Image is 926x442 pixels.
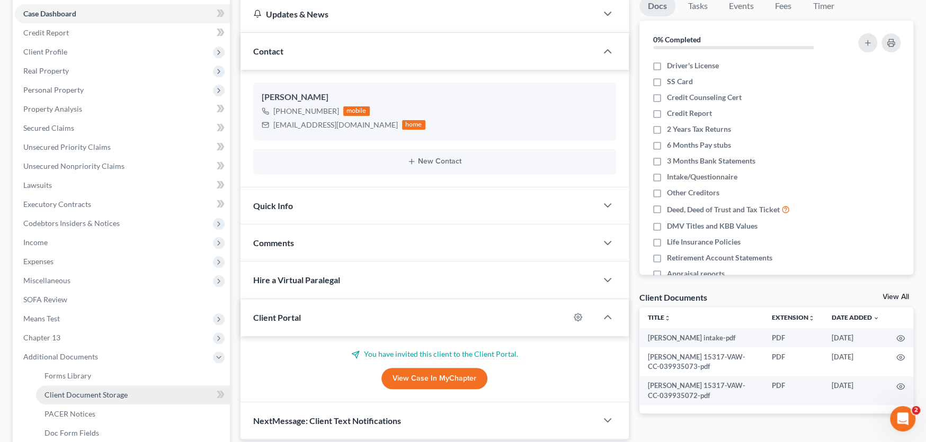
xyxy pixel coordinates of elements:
a: SOFA Review [15,290,230,309]
i: expand_more [873,315,879,321]
span: Additional Documents [23,352,98,361]
span: Chapter 13 [23,333,60,342]
span: Real Property [23,66,69,75]
a: Forms Library [36,366,230,385]
a: Date Added expand_more [832,313,879,321]
td: [PERSON_NAME] intake-pdf [639,328,764,347]
td: [DATE] [823,376,888,405]
span: Unsecured Nonpriority Claims [23,161,124,170]
span: Miscellaneous [23,276,70,285]
a: Executory Contracts [15,195,230,214]
span: Credit Report [667,108,712,119]
a: Secured Claims [15,119,230,138]
a: Property Analysis [15,100,230,119]
span: DMV Titles and KBB Values [667,221,758,231]
td: [PERSON_NAME] 15317-VAW-CC-039935072-pdf [639,376,764,405]
span: 2 Years Tax Returns [667,124,731,134]
span: Client Profile [23,47,67,56]
td: PDF [763,376,823,405]
span: Codebtors Insiders & Notices [23,219,120,228]
div: home [402,120,425,130]
span: Personal Property [23,85,84,94]
span: Client Portal [253,312,301,322]
span: 6 Months Pay stubs [667,140,731,150]
span: 2 [912,406,920,414]
span: Forms Library [44,371,91,380]
span: Income [23,238,48,247]
span: Deed, Deed of Trust and Tax Ticket [667,204,780,215]
span: Expenses [23,257,54,266]
a: View Case in MyChapter [381,368,487,389]
a: Lawsuits [15,176,230,195]
span: Driver's License [667,60,719,71]
span: Lawsuits [23,181,52,190]
p: You have invited this client to the Client Portal. [253,349,616,359]
span: Quick Info [253,201,293,211]
a: View All [883,293,909,301]
span: PACER Notices [44,409,95,418]
a: Client Document Storage [36,385,230,404]
a: Titleunfold_more [648,313,671,321]
span: Doc Form Fields [44,428,99,437]
a: PACER Notices [36,404,230,423]
td: PDF [763,328,823,347]
span: NextMessage: Client Text Notifications [253,416,401,426]
a: Case Dashboard [15,4,230,23]
div: mobile [343,106,370,116]
span: Unsecured Priority Claims [23,142,111,151]
div: [PERSON_NAME] [262,91,608,104]
i: unfold_more [808,315,815,321]
iframe: Intercom live chat [890,406,915,431]
span: SS Card [667,76,693,87]
td: [DATE] [823,328,888,347]
span: Executory Contracts [23,200,91,209]
a: Unsecured Nonpriority Claims [15,157,230,176]
i: unfold_more [664,315,671,321]
span: Credit Report [23,28,69,37]
span: Property Analysis [23,104,82,113]
td: PDF [763,347,823,376]
span: Means Test [23,314,60,323]
a: Credit Report [15,23,230,42]
strong: 0% Completed [653,35,701,44]
div: Updates & News [253,8,584,20]
span: Retirement Account Statements [667,252,772,263]
a: Extensionunfold_more [772,313,815,321]
span: Appraisal reports [667,268,725,279]
span: 3 Months Bank Statements [667,156,755,166]
span: Hire a Virtual Paralegal [253,275,340,285]
span: Comments [253,238,294,248]
div: Client Documents [639,292,707,303]
span: Intake/Questionnaire [667,172,737,182]
div: [EMAIL_ADDRESS][DOMAIN_NAME] [273,120,398,130]
span: Client Document Storage [44,390,128,399]
td: [DATE] [823,347,888,376]
td: [PERSON_NAME] 15317-VAW-CC-039935073-pdf [639,347,764,376]
span: Life Insurance Policies [667,237,741,247]
span: Other Creditors [667,187,719,198]
span: Case Dashboard [23,9,76,18]
a: Unsecured Priority Claims [15,138,230,157]
span: SOFA Review [23,295,67,304]
div: [PHONE_NUMBER] [273,106,339,116]
span: Credit Counseling Cert [667,92,742,103]
span: Contact [253,46,283,56]
span: Secured Claims [23,123,74,132]
button: New Contact [262,157,608,166]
